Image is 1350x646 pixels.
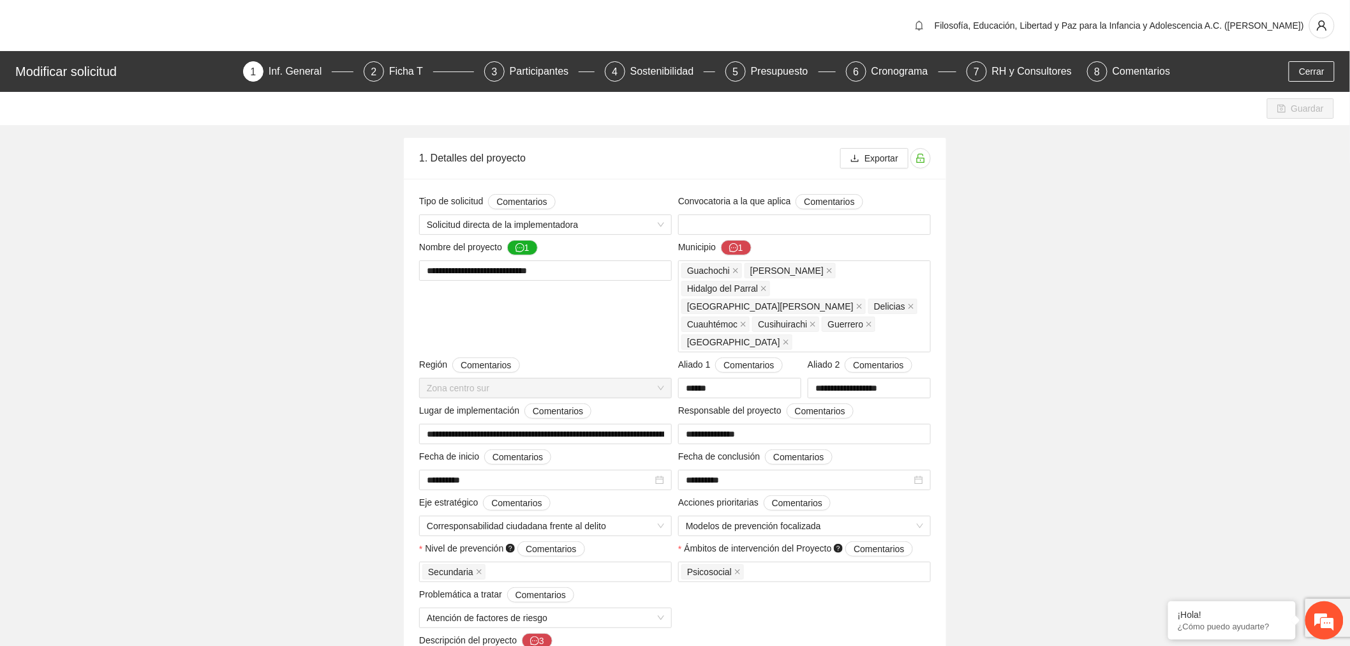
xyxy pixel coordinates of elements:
[826,267,833,274] span: close
[1289,61,1335,82] button: Cerrar
[427,608,664,627] span: Atención de factores de riesgo
[483,495,550,511] button: Eje estratégico
[745,263,836,278] span: Guadalupe y Calvo
[732,66,738,77] span: 5
[678,194,863,209] span: Convocatoria a la que aplica
[751,61,819,82] div: Presupuesto
[729,243,738,253] span: message
[732,267,739,274] span: close
[795,404,845,418] span: Comentarios
[678,240,752,255] span: Municipio
[491,496,542,510] span: Comentarios
[687,565,732,579] span: Psicosocial
[1267,98,1334,119] button: saveGuardar
[496,195,547,209] span: Comentarios
[866,321,872,327] span: close
[419,357,520,373] span: Región
[681,564,744,580] span: Psicosocial
[687,264,730,278] span: Guachochi
[911,153,930,163] span: unlock
[822,317,875,332] span: Guerrero
[461,358,511,372] span: Comentarios
[526,542,576,556] span: Comentarios
[935,20,1304,31] span: Filosofía, Educación, Libertad y Paz para la Infancia y Adolescencia A.C. ([PERSON_NAME])
[533,404,583,418] span: Comentarios
[419,403,591,419] span: Lugar de implementación
[484,61,595,82] div: 3Participantes
[243,61,353,82] div: 1Inf. General
[787,403,854,419] button: Responsable del proyecto
[765,449,832,465] button: Fecha de conclusión
[840,148,909,169] button: downloadExportar
[681,317,750,332] span: Cuauhtémoc
[908,303,914,310] span: close
[715,357,782,373] button: Aliado 1
[612,66,618,77] span: 4
[845,541,912,557] button: Ámbitos de intervención del Proyecto question-circle
[678,357,783,373] span: Aliado 1
[678,403,854,419] span: Responsable del proyecto
[910,20,929,31] span: bell
[725,61,836,82] div: 5Presupuesto
[364,61,474,82] div: 2Ficha T
[853,66,859,77] span: 6
[834,544,843,553] span: question-circle
[419,449,551,465] span: Fecha de inicio
[516,243,524,253] span: message
[723,358,774,372] span: Comentarios
[605,61,715,82] div: 4Sostenibilidad
[1094,66,1100,77] span: 8
[419,140,840,176] div: 1. Detalles del proyecto
[967,61,1077,82] div: 7RH y Consultores
[872,61,938,82] div: Cronograma
[484,449,551,465] button: Fecha de inicio
[687,282,758,296] span: Hidalgo del Parral
[517,541,584,557] button: Nivel de prevención question-circle
[419,240,538,255] span: Nombre del proyecto
[389,61,433,82] div: Ficha T
[874,299,905,313] span: Delicias
[1178,610,1286,620] div: ¡Hola!
[678,449,833,465] span: Fecha de conclusión
[681,299,866,314] span: Santa Bárbara
[488,194,555,209] button: Tipo de solicitud
[427,215,664,234] span: Solicitud directa de la implementadora
[630,61,704,82] div: Sostenibilidad
[524,403,591,419] button: Lugar de implementación
[740,321,746,327] span: close
[764,495,831,511] button: Acciones prioritarias
[734,569,741,575] span: close
[507,587,574,603] button: Problemática a tratar
[772,496,822,510] span: Comentarios
[752,317,819,332] span: Cusihuirachi
[427,379,664,398] span: Zona centro sur
[684,541,912,557] span: Ámbitos de intervención del Proyecto
[1310,20,1334,31] span: user
[428,565,473,579] span: Secundaria
[15,61,235,82] div: Modificar solicitud
[250,66,256,77] span: 1
[681,263,742,278] span: Guachochi
[1113,61,1171,82] div: Comentarios
[507,240,538,255] button: Nombre del proyecto
[856,303,863,310] span: close
[853,358,903,372] span: Comentarios
[721,240,752,255] button: Municipio
[422,564,486,580] span: Secundaria
[506,544,515,553] span: question-circle
[760,285,767,292] span: close
[371,66,376,77] span: 2
[1299,64,1324,79] span: Cerrar
[909,15,930,36] button: bell
[846,61,956,82] div: 6Cronograma
[678,495,831,511] span: Acciones prioritarias
[1178,622,1286,631] p: ¿Cómo puedo ayudarte?
[808,357,912,373] span: Aliado 2
[854,542,904,556] span: Comentarios
[269,61,332,82] div: Inf. General
[1309,13,1335,38] button: user
[687,335,780,349] span: [GEOGRAPHIC_DATA]
[758,317,807,331] span: Cusihuirachi
[910,148,931,169] button: unlock
[419,194,556,209] span: Tipo de solicitud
